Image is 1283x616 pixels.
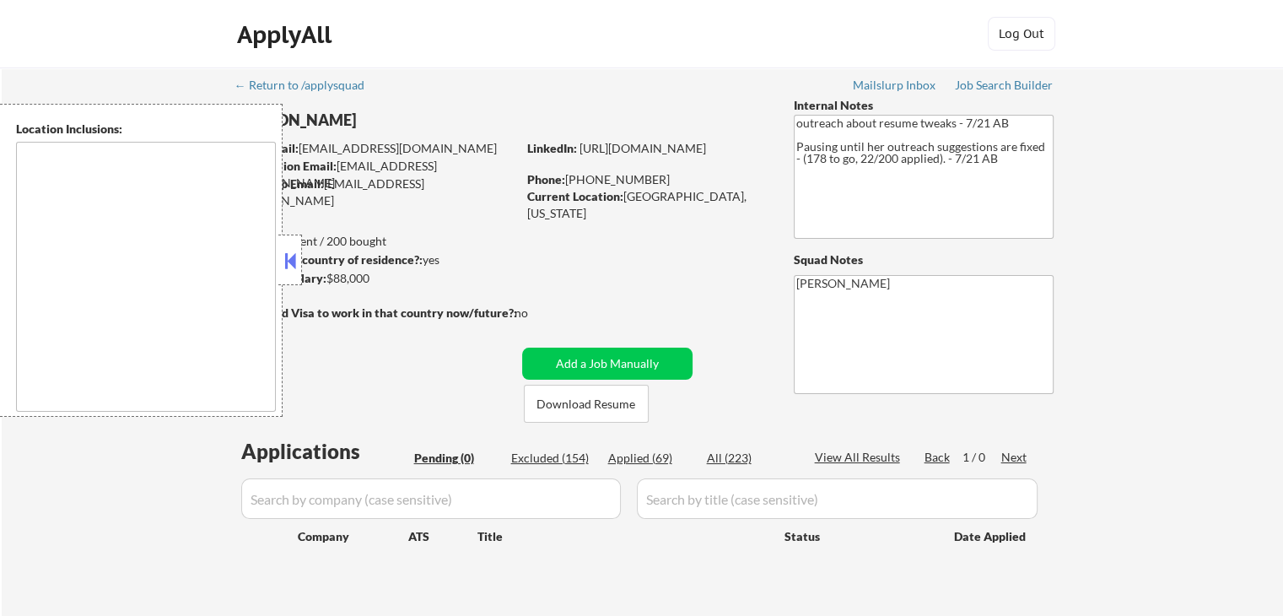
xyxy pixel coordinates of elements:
div: ← Return to /applysquad [234,79,380,91]
div: Company [298,528,408,545]
button: Download Resume [524,385,649,423]
div: no [515,305,563,322]
div: [EMAIL_ADDRESS][DOMAIN_NAME] [236,176,516,208]
div: Title [477,528,768,545]
div: Next [1001,449,1028,466]
strong: Will need Visa to work in that country now/future?: [236,305,517,320]
div: Mailslurp Inbox [853,79,937,91]
strong: LinkedIn: [527,141,577,155]
strong: Current Location: [527,189,623,203]
div: Job Search Builder [955,79,1054,91]
div: [PHONE_NUMBER] [527,171,766,188]
button: Log Out [988,17,1055,51]
div: [GEOGRAPHIC_DATA], [US_STATE] [527,188,766,221]
div: Date Applied [954,528,1028,545]
input: Search by title (case sensitive) [637,478,1038,519]
div: [PERSON_NAME] [236,110,583,131]
div: [EMAIL_ADDRESS][DOMAIN_NAME] [237,140,516,157]
div: $88,000 [235,270,516,287]
div: [EMAIL_ADDRESS][DOMAIN_NAME] [237,158,516,191]
div: ApplyAll [237,20,337,49]
div: Squad Notes [794,251,1054,268]
div: Internal Notes [794,97,1054,114]
a: [URL][DOMAIN_NAME] [580,141,706,155]
a: ← Return to /applysquad [234,78,380,95]
div: Applications [241,441,408,462]
div: yes [235,251,511,268]
button: Add a Job Manually [522,348,693,380]
div: ATS [408,528,477,545]
div: All (223) [707,450,791,467]
a: Mailslurp Inbox [853,78,937,95]
input: Search by company (case sensitive) [241,478,621,519]
a: Job Search Builder [955,78,1054,95]
div: Applied (69) [608,450,693,467]
div: Excluded (154) [511,450,596,467]
strong: Can work in country of residence?: [235,252,423,267]
div: Location Inclusions: [16,121,276,138]
div: 69 sent / 200 bought [235,233,516,250]
strong: Phone: [527,172,565,186]
div: Back [925,449,951,466]
div: 1 / 0 [962,449,1001,466]
div: Status [784,521,930,551]
div: View All Results [815,449,905,466]
div: Pending (0) [414,450,499,467]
